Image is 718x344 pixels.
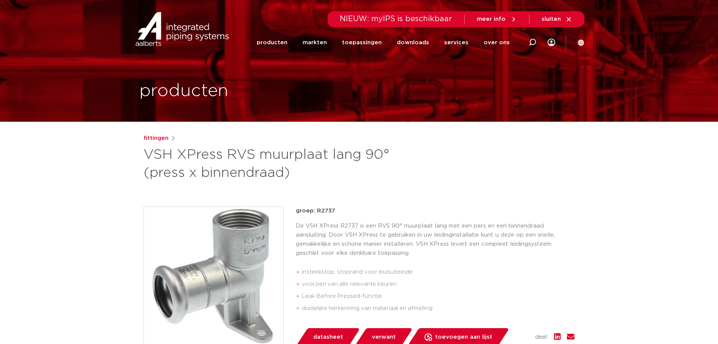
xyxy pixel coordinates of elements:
[548,34,555,51] div: my IPS
[302,290,574,302] li: Leak Before Pressed-functie
[303,28,327,57] a: markten
[296,206,574,215] p: groep: R2737
[313,331,343,343] span: datasheet
[296,222,574,258] p: De VSH XPress R2737 is een RVS 90° muurplaat lang met een pers en een binnendraad aansluiting. Do...
[535,333,548,342] span: deel:
[144,134,169,143] a: fittingen
[257,28,510,57] nav: Menu
[444,28,468,57] a: services
[435,331,492,343] span: toevoegen aan lijst
[477,16,506,22] span: meer info
[342,28,382,57] a: toepassingen
[397,28,429,57] a: downloads
[340,15,452,23] span: NIEUW: myIPS is beschikbaar
[372,331,396,343] span: verwant
[477,16,517,23] a: meer info
[257,28,287,57] a: producten
[542,16,572,23] a: sluiten
[302,302,574,315] li: duidelijke herkenning van materiaal en afmeting
[542,16,561,22] span: sluiten
[139,79,228,103] h1: producten
[484,28,510,57] a: over ons
[302,266,574,278] li: insteekstop: stoprand voor buisuiteinde
[144,146,428,182] h1: VSH XPress RVS muurplaat lang 90° (press x binnendraad)
[302,278,574,290] li: voorzien van alle relevante keuren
